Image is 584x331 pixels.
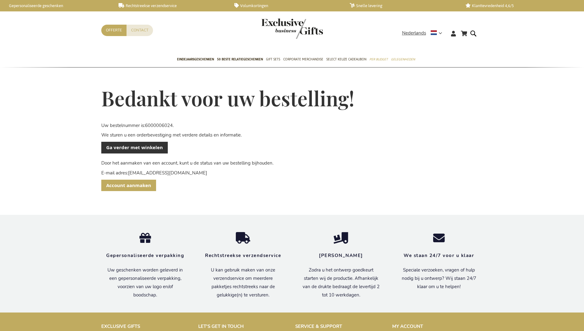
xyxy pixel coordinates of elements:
[261,18,292,39] a: store logo
[465,3,571,8] a: Klanttevredenheid 4,6/5
[350,3,455,8] a: Snelle levering
[369,56,388,63] span: Per Budget
[101,170,127,176] span: E-mail adres
[266,56,280,63] span: Gift Sets
[106,252,184,259] strong: Gepersonaliseerde verpakking
[119,3,224,8] a: Rechtstreekse verzendservice
[3,3,109,8] a: Gepersonaliseerde geschenken
[101,132,483,138] p: We sturen u een orderbevestiging met verdere details en informatie.
[319,252,363,259] strong: [PERSON_NAME]
[391,56,415,63] span: Gelegenheden
[402,30,446,37] div: Nederlands
[145,122,173,129] span: 6000006024
[101,170,483,176] p: :
[101,142,168,153] a: Ga verder met winkelen
[326,56,366,63] span: Select Keuze Cadeaubon
[217,56,263,63] span: 50 beste relatiegeschenken
[399,266,479,291] p: Speciale verzoeken, vragen of hulp nodig bij u ontwerp? Wij staan 24/7 klaar om u te helpen!
[404,252,474,259] strong: We staan 24/7 voor u klaar
[106,144,163,151] span: Ga verder met winkelen
[101,323,140,329] strong: EXCLUSIVE GIFTS
[101,122,483,129] p: Uw bestelnummer is: .
[283,56,323,63] span: Corporate Merchandise
[106,266,185,299] p: Uw geschenken worden geleverd in een gepersonaliseerde verpakking, voorzien van uw logo en/of boo...
[203,266,283,299] p: U kan gebruik maken van onze verzendservice om meerdere pakketjes rechtstreeks naar de gelukkige(...
[127,25,153,36] a: Contact
[101,25,127,36] a: Offerte
[101,160,483,166] p: Door het aanmaken van een account, kunt u de status van uw bestelling bijhouden.
[261,18,323,39] img: Exclusive Business gifts logo
[128,170,207,176] span: [EMAIL_ADDRESS][DOMAIN_NAME]
[392,323,423,329] strong: MY ACCOUNT
[106,182,151,189] span: Account aanmaken
[234,3,340,8] a: Volumkortingen
[301,266,381,299] p: Zodra u het ontwerp goedkeurt starten wij de productie. Afhankelijk van de drukte bedraagt de lev...
[205,252,281,259] strong: Rechtstreekse verzendservice
[402,30,426,37] span: Nederlands
[101,85,354,111] span: Bedankt voor uw bestelling!
[177,56,214,63] span: Eindejaarsgeschenken
[101,180,156,191] a: Account aanmaken
[198,323,244,329] strong: LET'S GET IN TOUCH
[295,323,342,329] strong: SERVICE & SUPPORT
